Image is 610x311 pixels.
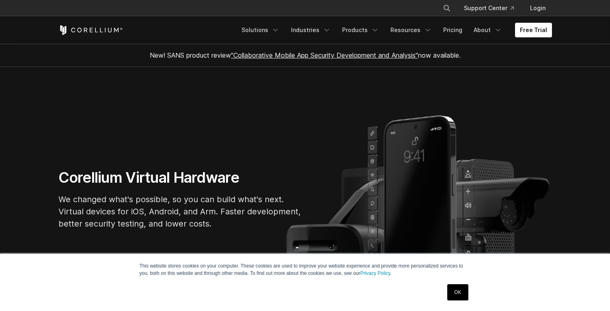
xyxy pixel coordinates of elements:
button: Search [440,1,454,15]
a: Support Center [457,1,520,15]
a: Corellium Home [58,25,123,35]
div: Navigation Menu [433,1,552,15]
a: Free Trial [515,23,552,37]
a: Pricing [438,23,467,37]
a: Solutions [237,23,285,37]
a: Resources [386,23,437,37]
a: "Collaborative Mobile App Security Development and Analysis" [231,51,418,59]
span: New! SANS product review now available. [150,51,461,59]
p: This website stores cookies on your computer. These cookies are used to improve your website expe... [140,262,471,277]
h1: Corellium Virtual Hardware [58,168,302,187]
a: About [469,23,507,37]
div: Navigation Menu [237,23,552,37]
a: Privacy Policy. [360,270,392,276]
p: We changed what's possible, so you can build what's next. Virtual devices for iOS, Android, and A... [58,193,302,230]
a: Products [337,23,384,37]
a: Industries [286,23,336,37]
a: OK [447,284,468,300]
a: Login [524,1,552,15]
